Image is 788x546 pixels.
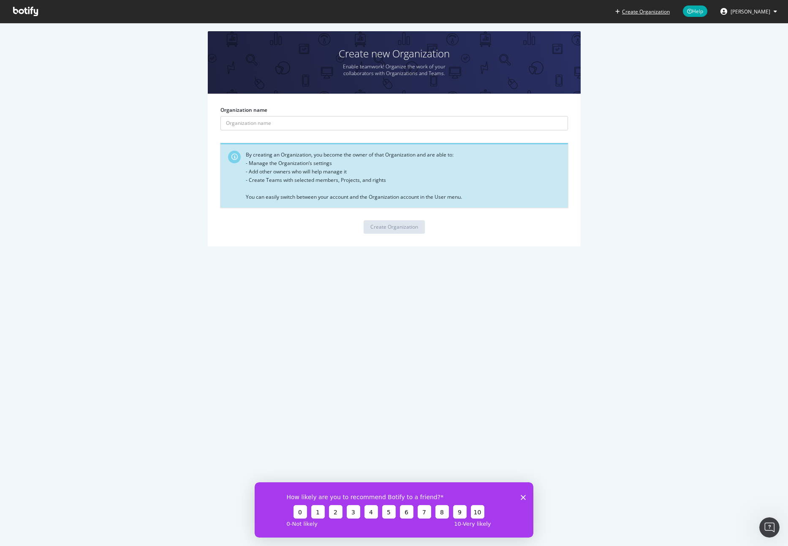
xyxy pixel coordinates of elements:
iframe: Survey from Botify [255,482,533,538]
iframe: Intercom live chat [759,517,780,538]
div: By creating an Organization, you become the owner of that Organization and are able to: - Manage ... [246,151,562,201]
button: Create Organization [615,8,670,16]
div: Create Organization [370,223,418,230]
p: Enable teamwork! Organize the work of your collaborators with Organizations and Teams. [331,63,457,77]
span: Jason Mandragona [731,8,770,15]
span: Help [683,5,707,17]
label: Organization name [220,106,267,114]
input: Organization name [220,116,568,130]
button: Create Organization [364,220,425,234]
h1: Create new Organization [208,48,581,59]
button: [PERSON_NAME] [714,5,784,18]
